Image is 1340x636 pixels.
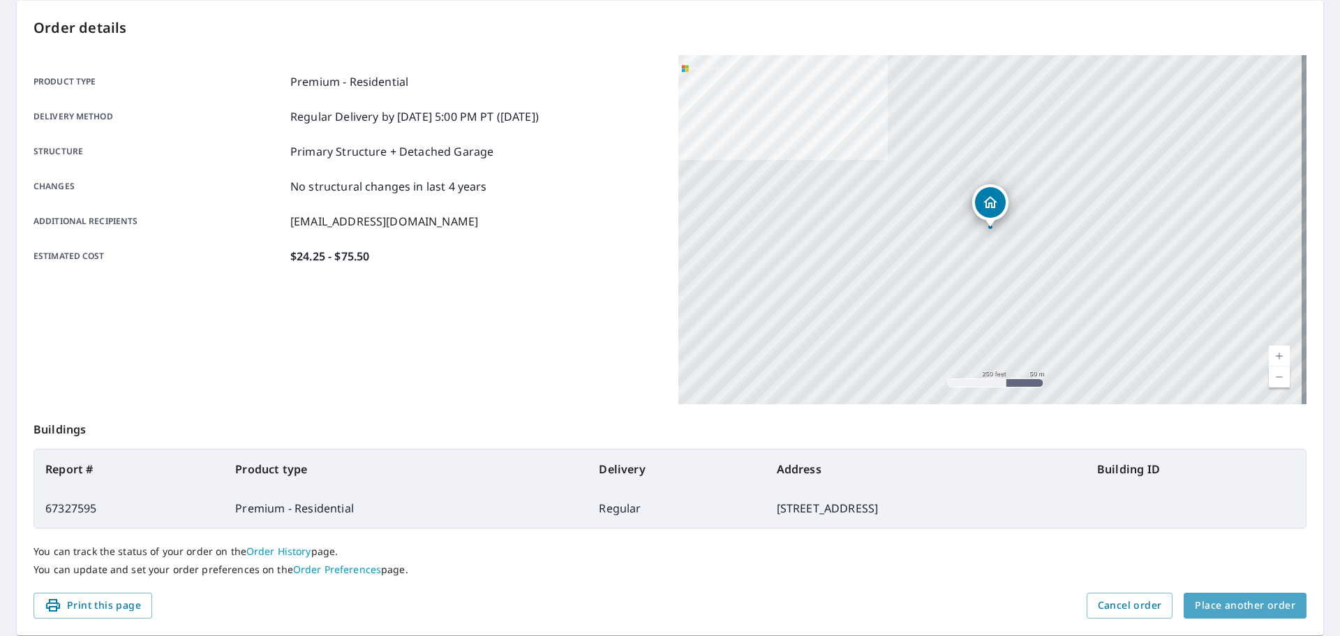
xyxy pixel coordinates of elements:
button: Place another order [1184,593,1306,619]
button: Cancel order [1087,593,1173,619]
div: Dropped pin, building 1, Residential property, 709 S 6th St Osage City, KS 66523 [972,184,1008,228]
p: Order details [33,17,1306,38]
p: Premium - Residential [290,73,408,90]
a: Current Level 17, Zoom Out [1269,367,1290,387]
td: 67327595 [34,489,224,528]
p: Changes [33,178,285,195]
p: [EMAIL_ADDRESS][DOMAIN_NAME] [290,213,478,230]
p: $24.25 - $75.50 [290,248,369,265]
td: Premium - Residential [224,489,588,528]
td: Regular [588,489,765,528]
span: Print this page [45,597,141,614]
span: Cancel order [1098,597,1162,614]
p: Additional recipients [33,213,285,230]
p: Buildings [33,404,1306,449]
button: Print this page [33,593,152,619]
a: Order Preferences [293,563,381,576]
p: You can track the status of your order on the page. [33,545,1306,558]
p: No structural changes in last 4 years [290,178,487,195]
p: You can update and set your order preferences on the page. [33,563,1306,576]
a: Order History [246,545,311,558]
td: [STREET_ADDRESS] [766,489,1086,528]
a: Current Level 17, Zoom In [1269,346,1290,367]
p: Estimated cost [33,248,285,265]
span: Place another order [1195,597,1295,614]
p: Primary Structure + Detached Garage [290,143,493,160]
p: Regular Delivery by [DATE] 5:00 PM PT ([DATE]) [290,108,539,125]
th: Product type [224,450,588,489]
th: Delivery [588,450,765,489]
p: Delivery method [33,108,285,125]
p: Structure [33,143,285,160]
th: Address [766,450,1086,489]
th: Report # [34,450,224,489]
p: Product type [33,73,285,90]
th: Building ID [1086,450,1306,489]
